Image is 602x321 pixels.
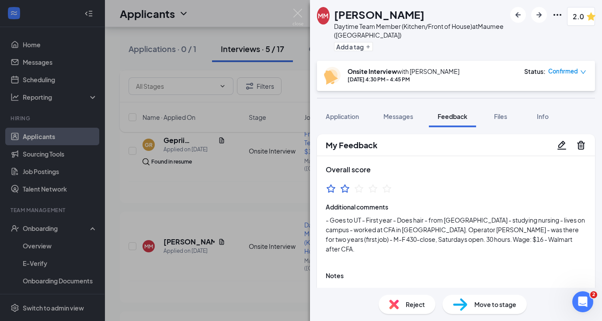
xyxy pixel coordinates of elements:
[334,22,506,39] div: Daytime Team Member (Kitchen/Front of House) at Maumee ([GEOGRAPHIC_DATA])
[326,140,377,150] h2: My Feedback
[572,291,593,312] iframe: Intercom live chat
[326,165,586,174] h3: Overall score
[326,202,586,212] span: Additional comments
[524,67,546,76] div: Status :
[326,112,359,120] span: Application
[552,10,563,20] svg: Ellipses
[548,67,578,76] span: Confirmed
[513,10,523,20] svg: ArrowLeftNew
[348,67,397,75] b: Onsite Interview
[348,76,459,83] div: [DATE] 4:30 PM - 4:45 PM
[573,11,584,22] span: 2.0
[382,183,392,194] svg: StarBorder
[340,183,350,194] svg: StarBorder
[576,140,586,150] svg: Trash
[383,112,413,120] span: Messages
[406,300,425,309] span: Reject
[580,69,586,75] span: down
[326,271,344,280] div: Notes
[326,215,586,254] span: - Goes to UT - First year - Does hair - from [GEOGRAPHIC_DATA] - studying nursing - lives on camp...
[534,10,544,20] svg: ArrowRight
[326,183,336,194] svg: StarBorder
[531,7,547,23] button: ArrowRight
[368,183,378,194] svg: StarBorder
[590,291,597,298] span: 2
[494,112,507,120] span: Files
[557,140,567,150] svg: Pencil
[354,183,364,194] svg: StarBorder
[348,67,459,76] div: with [PERSON_NAME]
[334,7,425,22] h1: [PERSON_NAME]
[365,44,371,49] svg: Plus
[438,112,467,120] span: Feedback
[318,11,328,20] div: MM
[537,112,549,120] span: Info
[510,7,526,23] button: ArrowLeftNew
[334,42,373,51] button: PlusAdd a tag
[474,300,516,309] span: Move to stage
